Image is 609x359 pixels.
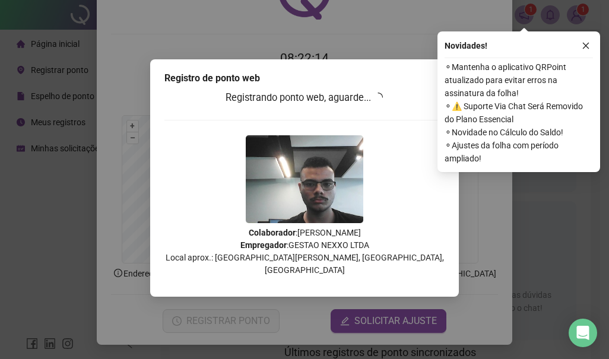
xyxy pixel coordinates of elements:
[249,228,296,237] strong: Colaborador
[164,227,445,277] p: : [PERSON_NAME] : GESTAO NEXXO LTDA Local aprox.: [GEOGRAPHIC_DATA][PERSON_NAME], [GEOGRAPHIC_DAT...
[569,319,597,347] div: Open Intercom Messenger
[246,135,363,223] img: Z
[445,126,593,139] span: ⚬ Novidade no Cálculo do Saldo!
[164,90,445,106] h3: Registrando ponto web, aguarde...
[445,139,593,165] span: ⚬ Ajustes da folha com período ampliado!
[240,240,287,250] strong: Empregador
[445,100,593,126] span: ⚬ ⚠️ Suporte Via Chat Será Removido do Plano Essencial
[445,61,593,100] span: ⚬ Mantenha o aplicativo QRPoint atualizado para evitar erros na assinatura da folha!
[582,42,590,50] span: close
[164,71,445,85] div: Registro de ponto web
[445,39,487,52] span: Novidades !
[373,92,384,103] span: loading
